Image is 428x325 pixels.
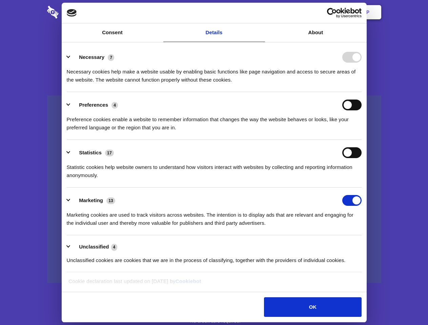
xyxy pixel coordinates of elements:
img: logo-wordmark-white-trans-d4663122ce5f474addd5e946df7df03e33cb6a1c49d2221995e7729f52c070b2.svg [47,6,105,19]
span: 4 [111,244,118,251]
button: Necessary (7) [67,52,119,63]
img: logo [67,9,77,17]
button: Marketing (13) [67,195,120,206]
button: OK [264,297,361,317]
h1: Eliminate Slack Data Loss. [47,30,381,55]
a: Consent [62,23,163,42]
span: 13 [106,197,115,204]
label: Marketing [79,197,103,203]
div: Preference cookies enable a website to remember information that changes the way the website beha... [67,110,362,132]
span: 17 [105,150,114,156]
div: Cookie declaration last updated on [DATE] by [63,277,365,290]
label: Necessary [79,54,104,60]
iframe: Drift Widget Chat Controller [394,291,420,317]
a: Login [307,2,337,23]
div: Necessary cookies help make a website usable by enabling basic functions like page navigation and... [67,63,362,84]
div: Statistic cookies help website owners to understand how visitors interact with websites by collec... [67,158,362,179]
span: 7 [108,54,114,61]
a: Pricing [199,2,228,23]
a: Details [163,23,265,42]
button: Statistics (17) [67,147,118,158]
label: Statistics [79,150,102,155]
div: Unclassified cookies are cookies that we are in the process of classifying, together with the pro... [67,251,362,264]
a: Cookiebot [176,278,201,284]
button: Preferences (4) [67,100,122,110]
label: Preferences [79,102,108,108]
span: 4 [111,102,118,109]
a: Wistia video thumbnail [47,95,381,283]
a: Usercentrics Cookiebot - opens in a new window [302,8,362,18]
button: Unclassified (4) [67,243,122,251]
a: About [265,23,367,42]
a: Contact [275,2,306,23]
div: Marketing cookies are used to track visitors across websites. The intention is to display ads tha... [67,206,362,227]
h4: Auto-redaction of sensitive data, encrypted data sharing and self-destructing private chats. Shar... [47,62,381,84]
